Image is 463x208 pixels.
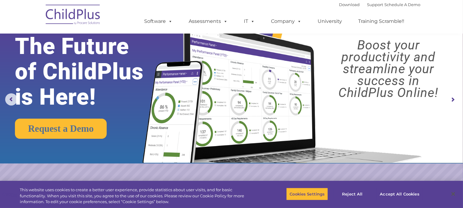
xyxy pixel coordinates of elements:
[339,2,421,7] font: |
[15,119,107,139] a: Request a Demo
[238,15,261,27] a: IT
[85,65,111,70] span: Phone number
[333,188,371,200] button: Reject All
[15,34,163,109] rs-layer: The Future of ChildPlus is Here!
[265,15,308,27] a: Company
[447,187,460,201] button: Close
[352,15,411,27] a: Training Scramble!!
[376,188,422,200] button: Accept All Cookies
[183,15,234,27] a: Assessments
[85,40,103,45] span: Last name
[320,39,457,99] rs-layer: Boost your productivity and streamline your success in ChildPlus Online!
[312,15,348,27] a: University
[43,0,104,31] img: ChildPlus by Procare Solutions
[367,2,383,7] a: Support
[339,2,360,7] a: Download
[385,2,421,7] a: Schedule A Demo
[138,15,179,27] a: Software
[20,187,255,205] div: This website uses cookies to create a better user experience, provide statistics about user visit...
[286,188,328,200] button: Cookies Settings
